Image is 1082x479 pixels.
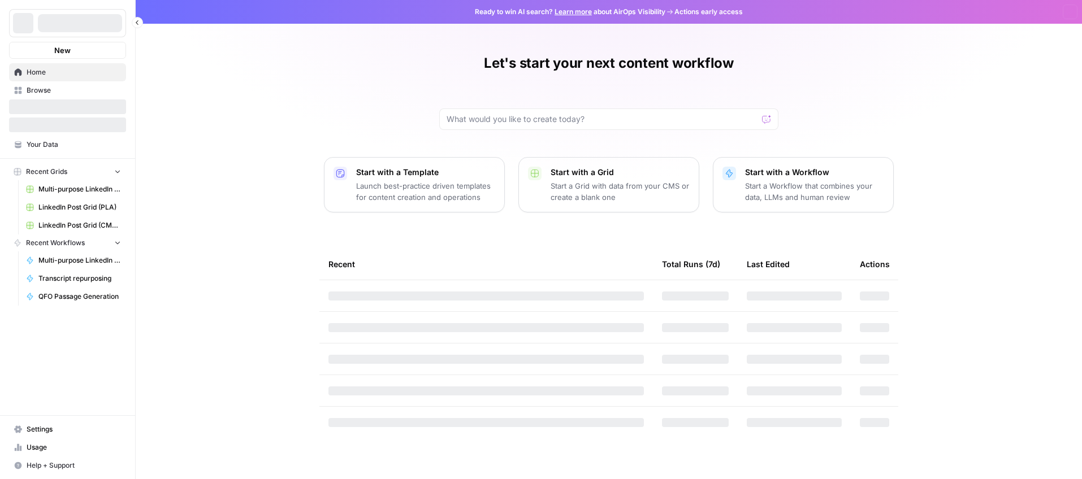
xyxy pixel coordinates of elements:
[356,167,495,178] p: Start with a Template
[518,157,699,212] button: Start with a GridStart a Grid with data from your CMS or create a blank one
[21,180,126,198] a: Multi-purpose LinkedIn Workflow Grid
[9,234,126,251] button: Recent Workflows
[26,238,85,248] span: Recent Workflows
[713,157,894,212] button: Start with a WorkflowStart a Workflow that combines your data, LLMs and human review
[674,7,743,17] span: Actions early access
[27,67,121,77] span: Home
[745,167,884,178] p: Start with a Workflow
[27,85,121,95] span: Browse
[860,249,890,280] div: Actions
[662,249,720,280] div: Total Runs (7d)
[27,442,121,452] span: Usage
[9,81,126,99] a: Browse
[9,163,126,180] button: Recent Grids
[38,255,121,265] span: Multi-purpose LinkedIn Workflow
[745,180,884,203] p: Start a Workflow that combines your data, LLMs and human review
[9,42,126,59] button: New
[21,251,126,269] a: Multi-purpose LinkedIn Workflow
[447,114,758,125] input: What would you like to create today?
[555,7,592,16] a: Learn more
[21,288,126,306] a: QFO Passage Generation
[328,249,644,280] div: Recent
[54,45,71,56] span: New
[356,180,495,203] p: Launch best-practice driven templates for content creation and operations
[551,167,690,178] p: Start with a Grid
[38,184,121,194] span: Multi-purpose LinkedIn Workflow Grid
[21,198,126,216] a: LinkedIn Post Grid (PLA)
[475,7,665,17] span: Ready to win AI search? about AirOps Visibility
[9,456,126,474] button: Help + Support
[9,420,126,438] a: Settings
[747,249,790,280] div: Last Edited
[26,167,67,177] span: Recent Grids
[27,424,121,434] span: Settings
[38,291,121,302] span: QFO Passage Generation
[38,220,121,230] span: LinkedIn Post Grid (CMOA)
[551,180,690,203] p: Start a Grid with data from your CMS or create a blank one
[484,54,734,72] h1: Let's start your next content workflow
[21,269,126,288] a: Transcript repurposing
[21,216,126,234] a: LinkedIn Post Grid (CMOA)
[38,202,121,212] span: LinkedIn Post Grid (PLA)
[9,63,126,81] a: Home
[324,157,505,212] button: Start with a TemplateLaunch best-practice driven templates for content creation and operations
[27,140,121,150] span: Your Data
[9,136,126,154] a: Your Data
[9,438,126,456] a: Usage
[38,273,121,284] span: Transcript repurposing
[27,460,121,471] span: Help + Support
